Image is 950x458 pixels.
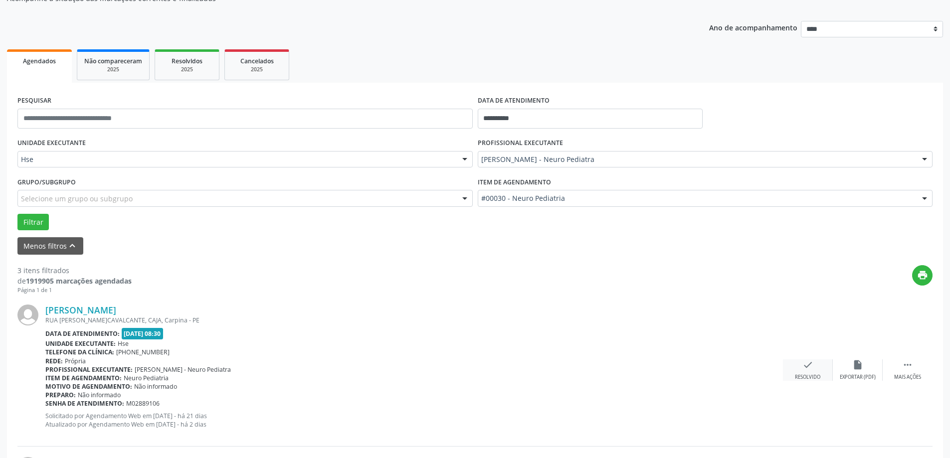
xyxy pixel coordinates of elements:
div: de [17,276,132,286]
b: Telefone da clínica: [45,348,114,356]
span: Cancelados [240,57,274,65]
div: 2025 [232,66,282,73]
span: Própria [65,357,86,365]
b: Senha de atendimento: [45,399,124,408]
div: 2025 [162,66,212,73]
button: print [912,265,933,286]
div: Resolvido [795,374,820,381]
i:  [902,359,913,370]
span: [PHONE_NUMBER] [116,348,170,356]
label: DATA DE ATENDIMENTO [478,93,550,109]
i: insert_drive_file [852,359,863,370]
div: RUA [PERSON_NAME]CAVALCANTE, CAJA, Carpina - PE [45,316,783,324]
b: Profissional executante: [45,365,133,374]
button: Filtrar [17,214,49,231]
b: Item de agendamento: [45,374,122,382]
i: keyboard_arrow_up [67,240,78,251]
span: Não informado [134,382,177,391]
p: Solicitado por Agendamento Web em [DATE] - há 21 dias Atualizado por Agendamento Web em [DATE] - ... [45,412,783,429]
strong: 1919905 marcações agendadas [26,276,132,286]
span: #00030 - Neuro Pediatria [481,193,913,203]
div: 2025 [84,66,142,73]
span: [PERSON_NAME] - Neuro Pediatra [135,365,231,374]
img: img [17,305,38,325]
div: Página 1 de 1 [17,286,132,295]
span: Selecione um grupo ou subgrupo [21,193,133,204]
span: Resolvidos [172,57,202,65]
span: [DATE] 08:30 [122,328,164,339]
span: [PERSON_NAME] - Neuro Pediatra [481,154,913,164]
b: Rede: [45,357,63,365]
i: print [917,270,928,281]
label: Grupo/Subgrupo [17,174,76,190]
div: Mais ações [894,374,921,381]
span: M02889106 [126,399,160,408]
b: Motivo de agendamento: [45,382,132,391]
label: UNIDADE EXECUTANTE [17,136,86,151]
span: Hse [21,154,452,164]
a: [PERSON_NAME] [45,305,116,315]
span: Não compareceram [84,57,142,65]
label: PESQUISAR [17,93,51,109]
b: Unidade executante: [45,339,116,348]
span: Não informado [78,391,121,399]
span: Neuro Pediatria [124,374,169,382]
button: Menos filtroskeyboard_arrow_up [17,237,83,255]
span: Agendados [23,57,56,65]
b: Preparo: [45,391,76,399]
b: Data de atendimento: [45,329,120,338]
div: 3 itens filtrados [17,265,132,276]
label: Item de agendamento [478,174,551,190]
i: check [802,359,813,370]
div: Exportar (PDF) [840,374,876,381]
label: PROFISSIONAL EXECUTANTE [478,136,563,151]
p: Ano de acompanhamento [709,21,797,33]
span: Hse [118,339,129,348]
